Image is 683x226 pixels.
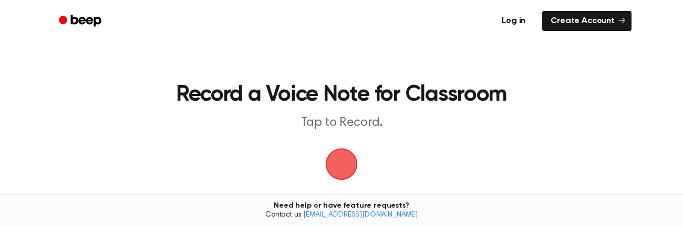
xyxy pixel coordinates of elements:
a: Log in [491,9,536,33]
p: Tap to Record. [140,114,543,132]
a: Create Account [542,11,632,31]
span: Contact us [6,211,677,220]
h1: Record a Voice Note for Classroom [113,84,570,106]
a: Beep [51,11,111,31]
img: Beep Logo [326,148,357,180]
a: [EMAIL_ADDRESS][DOMAIN_NAME] [303,211,418,219]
